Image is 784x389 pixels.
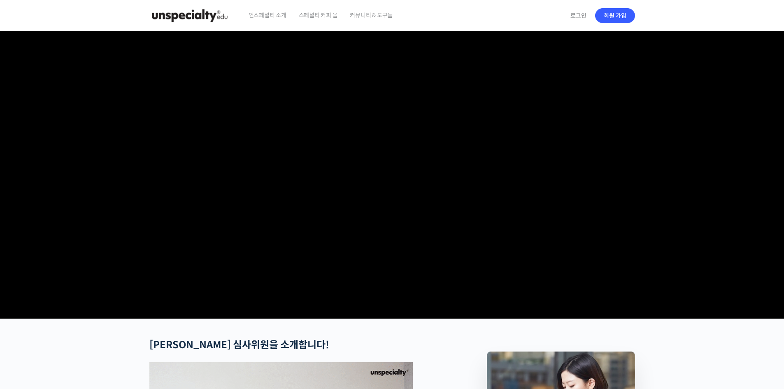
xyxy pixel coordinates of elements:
[595,8,635,23] a: 회원 가입
[565,6,591,25] a: 로그인
[149,339,326,351] strong: [PERSON_NAME] 심사위원을 소개합니다
[149,339,443,351] h2: !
